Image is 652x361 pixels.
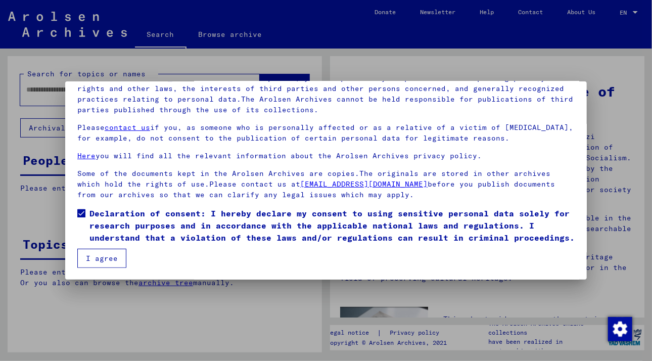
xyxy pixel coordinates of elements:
p: Some of the documents kept in the Arolsen Archives are copies.The originals are stored in other a... [77,168,575,200]
a: [EMAIL_ADDRESS][DOMAIN_NAME] [300,179,428,189]
p: Please if you, as someone who is personally affected or as a relative of a victim of [MEDICAL_DAT... [77,122,575,144]
img: Change consent [608,317,632,341]
p: Please note that this portal on victims of Nazi [MEDICAL_DATA] contains sensitive data on identif... [77,62,575,115]
span: Declaration of consent: I hereby declare my consent to using sensitive personal data solely for r... [89,207,575,244]
button: I agree [77,249,126,268]
p: you will find all the relevant information about the Arolsen Archives privacy policy. [77,151,575,161]
div: Change consent [608,317,632,341]
a: Here [77,151,96,160]
a: contact us [105,123,150,132]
